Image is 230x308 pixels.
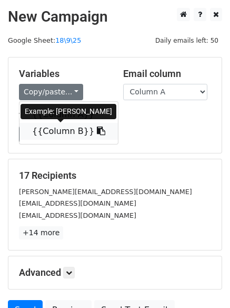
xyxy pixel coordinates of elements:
h5: Email column [123,68,212,80]
a: {{Column B}} [19,123,118,140]
h5: Variables [19,68,107,80]
a: Copy/paste... [19,84,83,100]
a: +14 more [19,226,63,239]
iframe: Chat Widget [177,257,230,308]
small: [PERSON_NAME][EMAIL_ADDRESS][DOMAIN_NAME] [19,188,192,196]
small: [EMAIL_ADDRESS][DOMAIN_NAME] [19,199,136,207]
a: {{Column A}} [19,106,118,123]
small: Google Sheet: [8,36,81,44]
h2: New Campaign [8,8,222,26]
a: 18\9\25 [55,36,81,44]
a: Daily emails left: 50 [152,36,222,44]
div: Example: [PERSON_NAME] [21,104,116,119]
h5: 17 Recipients [19,170,211,181]
small: [EMAIL_ADDRESS][DOMAIN_NAME] [19,211,136,219]
h5: Advanced [19,267,211,278]
span: Daily emails left: 50 [152,35,222,46]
